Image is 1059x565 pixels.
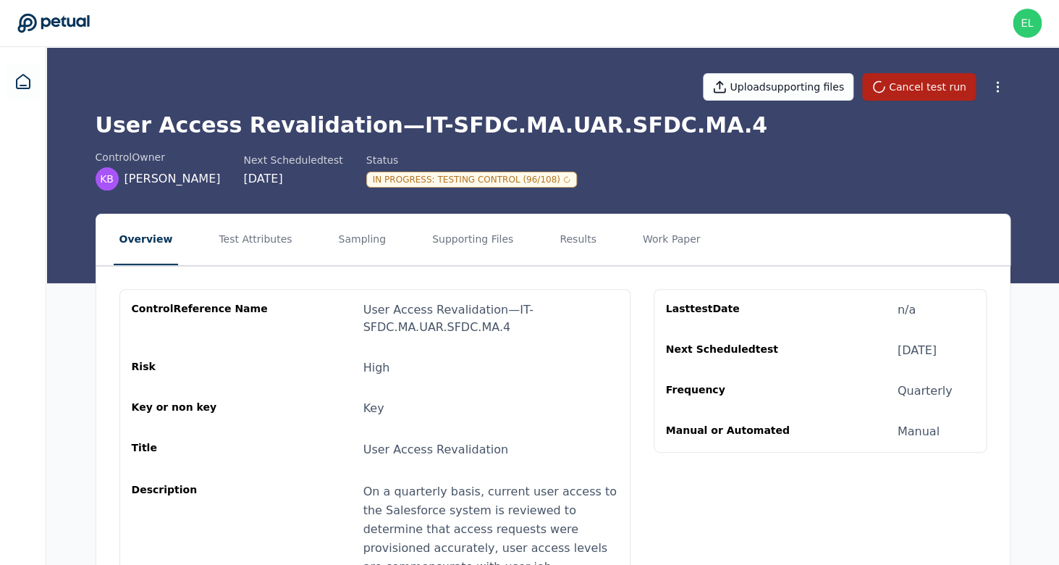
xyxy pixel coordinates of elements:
[898,423,940,440] div: Manual
[132,359,271,377] div: Risk
[17,13,90,33] a: Go to Dashboard
[984,74,1011,100] button: More Options
[6,64,41,99] a: Dashboard
[666,301,805,319] div: Last test Date
[363,301,618,336] div: User Access Revalidation — IT-SFDC.MA.UAR.SFDC.MA.4
[132,301,271,336] div: control Reference Name
[100,172,114,186] span: KB
[96,150,221,164] div: control Owner
[243,170,342,188] div: [DATE]
[637,214,706,265] button: Work Paper
[213,214,298,265] button: Test Attributes
[898,301,916,319] div: n/a
[114,214,179,265] button: Overview
[366,172,577,188] div: In Progress : Testing Control (96/108)
[554,214,602,265] button: Results
[132,400,271,417] div: Key or non key
[666,342,805,359] div: Next Scheduled test
[363,400,384,417] div: Key
[862,73,976,101] button: Cancel test run
[1013,9,1042,38] img: eliot+customer@petual.ai
[132,440,271,459] div: Title
[96,214,1010,265] nav: Tabs
[96,112,1011,138] h1: User Access Revalidation — IT-SFDC.MA.UAR.SFDC.MA.4
[363,443,508,456] span: User Access Revalidation
[366,153,577,167] div: Status
[426,214,519,265] button: Supporting Files
[666,423,805,440] div: Manual or Automated
[703,73,853,101] button: Uploadsupporting files
[898,342,937,359] div: [DATE]
[125,170,221,188] span: [PERSON_NAME]
[243,153,342,167] div: Next Scheduled test
[332,214,392,265] button: Sampling
[666,382,805,400] div: Frequency
[363,359,390,377] div: High
[898,382,953,400] div: Quarterly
